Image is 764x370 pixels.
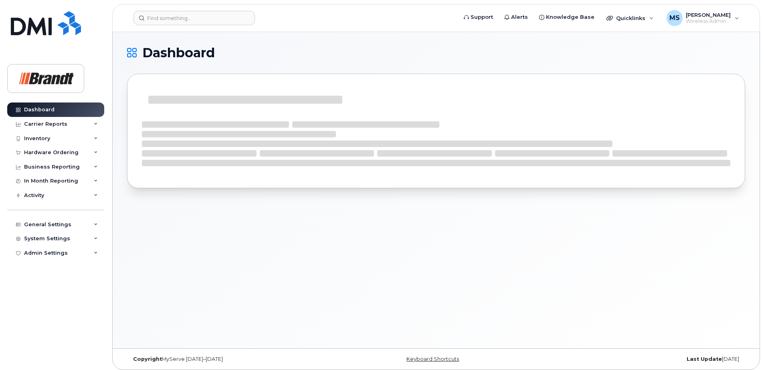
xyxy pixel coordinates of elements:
strong: Last Update [687,356,722,362]
div: MyServe [DATE]–[DATE] [127,356,333,362]
a: Keyboard Shortcuts [406,356,459,362]
strong: Copyright [133,356,162,362]
div: [DATE] [539,356,745,362]
span: Dashboard [142,47,215,59]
